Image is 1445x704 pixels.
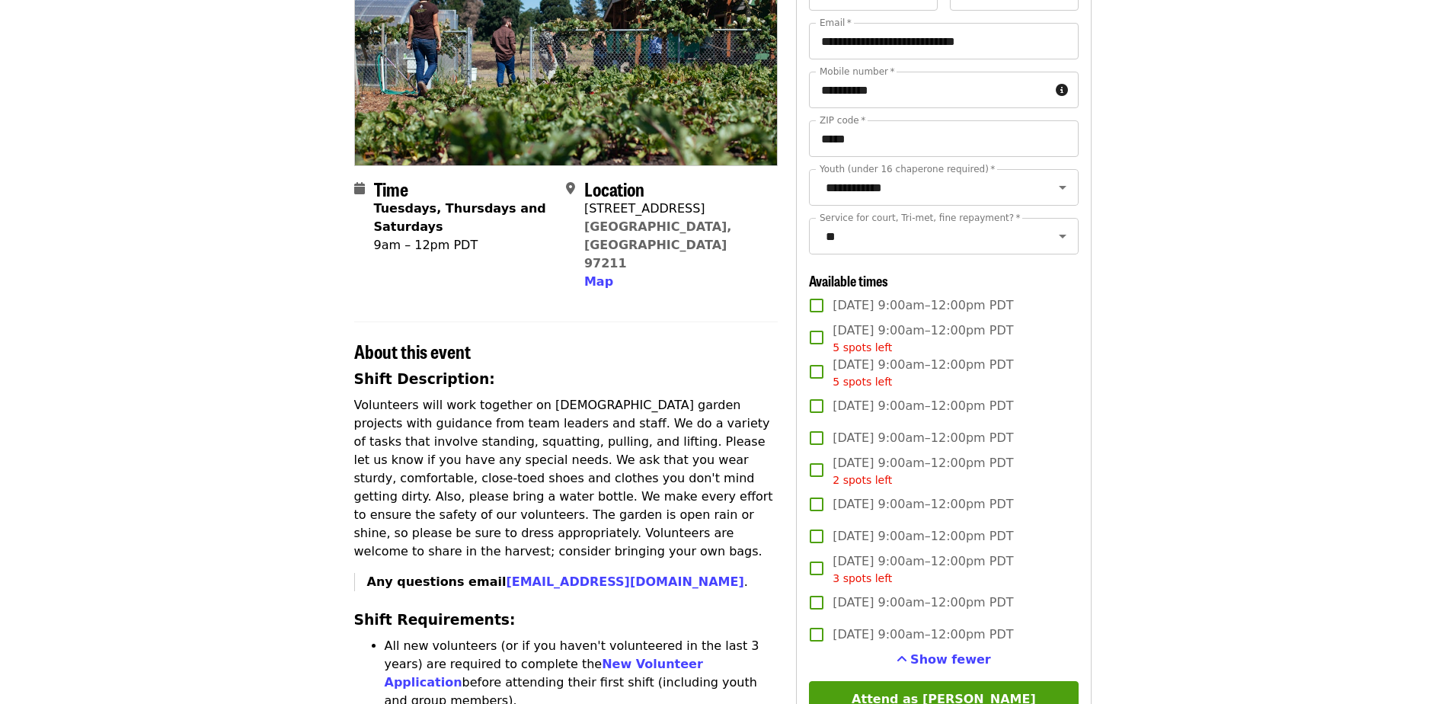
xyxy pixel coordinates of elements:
[367,573,778,591] p: .
[820,18,852,27] label: Email
[584,200,766,218] div: [STREET_ADDRESS]
[833,626,1013,644] span: [DATE] 9:00am–12:00pm PDT
[374,236,554,254] div: 9am – 12pm PDT
[809,72,1049,108] input: Mobile number
[354,181,365,196] i: calendar icon
[910,652,991,667] span: Show fewer
[584,175,644,202] span: Location
[833,397,1013,415] span: [DATE] 9:00am–12:00pm PDT
[833,454,1013,488] span: [DATE] 9:00am–12:00pm PDT
[833,429,1013,447] span: [DATE] 9:00am–12:00pm PDT
[833,495,1013,514] span: [DATE] 9:00am–12:00pm PDT
[506,574,743,589] a: [EMAIL_ADDRESS][DOMAIN_NAME]
[809,120,1078,157] input: ZIP code
[820,67,894,76] label: Mobile number
[897,651,991,669] button: See more timeslots
[584,274,613,289] span: Map
[354,396,778,561] p: Volunteers will work together on [DEMOGRAPHIC_DATA] garden projects with guidance from team leade...
[1056,83,1068,98] i: circle-info icon
[833,527,1013,546] span: [DATE] 9:00am–12:00pm PDT
[833,376,892,388] span: 5 spots left
[367,574,744,589] strong: Any questions email
[385,657,703,690] a: New Volunteer Application
[354,612,516,628] strong: Shift Requirements:
[820,116,865,125] label: ZIP code
[833,341,892,354] span: 5 spots left
[833,322,1013,356] span: [DATE] 9:00am–12:00pm PDT
[584,219,732,270] a: [GEOGRAPHIC_DATA], [GEOGRAPHIC_DATA] 97211
[833,296,1013,315] span: [DATE] 9:00am–12:00pm PDT
[374,201,546,234] strong: Tuesdays, Thursdays and Saturdays
[584,273,613,291] button: Map
[833,356,1013,390] span: [DATE] 9:00am–12:00pm PDT
[820,165,995,174] label: Youth (under 16 chaperone required)
[833,552,1013,587] span: [DATE] 9:00am–12:00pm PDT
[809,23,1078,59] input: Email
[566,181,575,196] i: map-marker-alt icon
[820,213,1021,222] label: Service for court, Tri-met, fine repayment?
[374,175,408,202] span: Time
[833,594,1013,612] span: [DATE] 9:00am–12:00pm PDT
[1052,226,1073,247] button: Open
[809,270,888,290] span: Available times
[354,371,495,387] strong: Shift Description:
[1052,177,1073,198] button: Open
[833,572,892,584] span: 3 spots left
[354,338,471,364] span: About this event
[833,474,892,486] span: 2 spots left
